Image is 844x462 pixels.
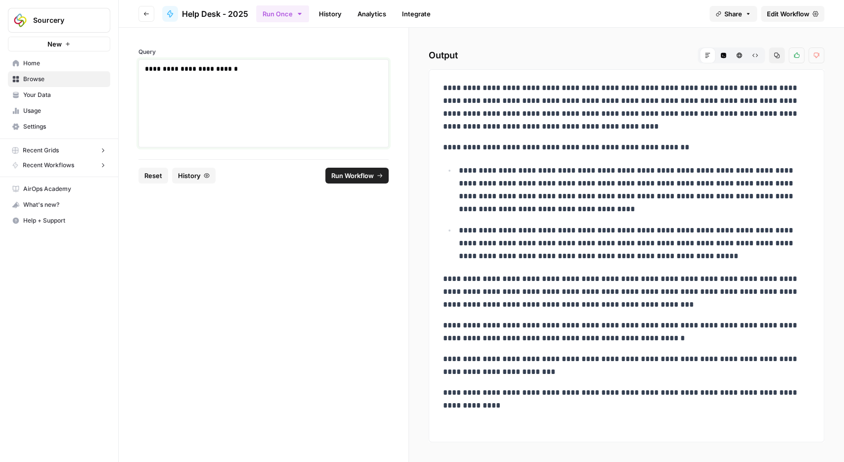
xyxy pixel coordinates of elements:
img: Sourcery Logo [11,11,29,29]
a: History [313,6,348,22]
span: Run Workflow [331,171,374,181]
a: Edit Workflow [761,6,824,22]
span: Share [724,9,742,19]
a: Help Desk - 2025 [162,6,248,22]
button: Run Once [256,5,309,22]
button: History [172,168,216,184]
h2: Output [429,47,824,63]
span: Reset [144,171,162,181]
span: Sourcery [33,15,93,25]
div: What's new? [8,197,110,212]
button: Workspace: Sourcery [8,8,110,33]
span: AirOps Academy [23,185,106,193]
button: Share [710,6,757,22]
a: Your Data [8,87,110,103]
span: Home [23,59,106,68]
button: Reset [138,168,168,184]
a: Browse [8,71,110,87]
button: Help + Support [8,213,110,229]
label: Query [138,47,389,56]
span: Help + Support [23,216,106,225]
span: Your Data [23,91,106,99]
span: Usage [23,106,106,115]
a: Usage [8,103,110,119]
span: History [178,171,201,181]
span: Browse [23,75,106,84]
span: Recent Grids [23,146,59,155]
span: New [47,39,62,49]
button: Run Workflow [325,168,389,184]
span: Settings [23,122,106,131]
a: Integrate [396,6,437,22]
button: What's new? [8,197,110,213]
span: Help Desk - 2025 [182,8,248,20]
button: Recent Grids [8,143,110,158]
a: Home [8,55,110,71]
span: Edit Workflow [767,9,809,19]
a: Analytics [352,6,392,22]
button: Recent Workflows [8,158,110,173]
span: Recent Workflows [23,161,74,170]
a: Settings [8,119,110,135]
a: AirOps Academy [8,181,110,197]
button: New [8,37,110,51]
